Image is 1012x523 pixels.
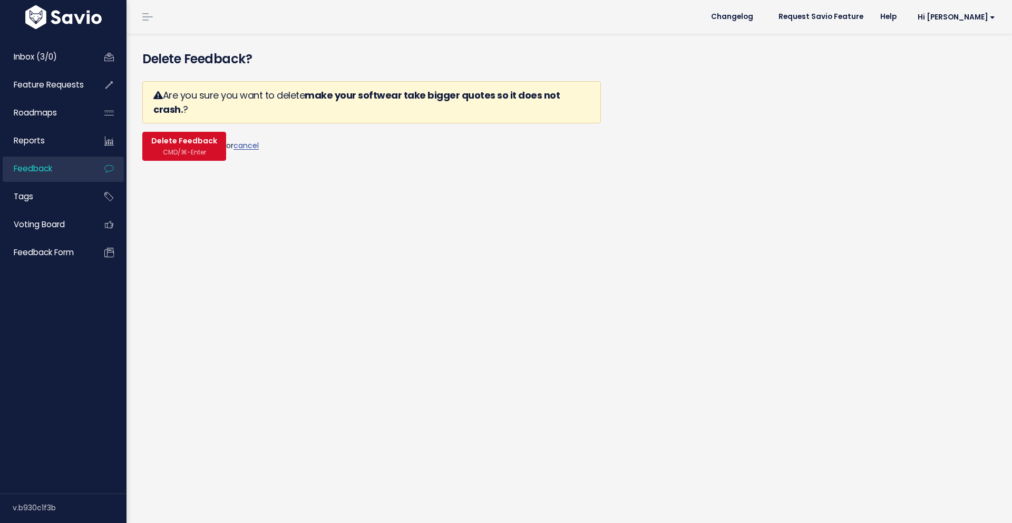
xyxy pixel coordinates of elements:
span: Voting Board [14,219,65,230]
strong: make your softwear take bigger quotes so it does not crash. [153,89,560,116]
img: logo-white.9d6f32f41409.svg [23,5,104,29]
a: Feedback form [3,240,87,265]
button: Delete Feedback CMD/⌘-Enter [142,132,226,161]
form: or [142,81,601,161]
h4: Delete Feedback? [142,50,996,69]
span: Feedback form [14,247,74,258]
h3: Are you sure you want to delete ? [153,88,590,117]
a: Feature Requests [3,73,87,97]
a: Reports [3,129,87,153]
a: Voting Board [3,212,87,237]
span: Feedback [14,163,52,174]
span: Inbox (3/0) [14,51,57,62]
span: Delete Feedback [151,137,217,146]
span: Reports [14,135,45,146]
span: Tags [14,191,33,202]
span: Hi [PERSON_NAME] [918,13,995,21]
div: v.b930c1f3b [13,494,126,521]
a: Tags [3,185,87,209]
a: Hi [PERSON_NAME] [905,9,1004,25]
a: cancel [233,140,259,151]
span: Roadmaps [14,107,57,118]
span: CMD/⌘-Enter [163,148,206,156]
a: Request Savio Feature [770,9,872,25]
a: Inbox (3/0) [3,45,87,69]
a: Feedback [3,157,87,181]
span: Changelog [711,13,753,21]
span: Feature Requests [14,79,84,90]
a: Roadmaps [3,101,87,125]
a: Help [872,9,905,25]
